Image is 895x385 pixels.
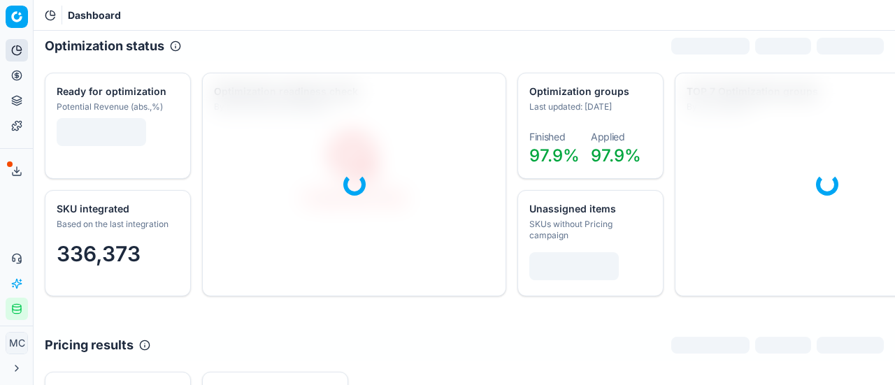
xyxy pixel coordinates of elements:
[45,335,134,355] h2: Pricing results
[529,132,580,142] dt: Finished
[529,85,649,99] div: Optimization groups
[529,101,649,112] div: Last updated: [DATE]
[529,145,580,166] span: 97.9%
[6,332,28,354] button: MC
[57,241,141,266] span: 336,373
[529,202,649,216] div: Unassigned items
[591,132,641,142] dt: Applied
[57,219,176,230] div: Based on the last integration
[57,101,176,112] div: Potential Revenue (abs.,%)
[529,219,649,241] div: SKUs without Pricing campaign
[6,333,27,354] span: MC
[57,202,176,216] div: SKU integrated
[57,85,176,99] div: Ready for optimization
[68,8,121,22] nav: breadcrumb
[68,8,121,22] span: Dashboard
[45,36,164,56] h2: Optimization status
[591,145,641,166] span: 97.9%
